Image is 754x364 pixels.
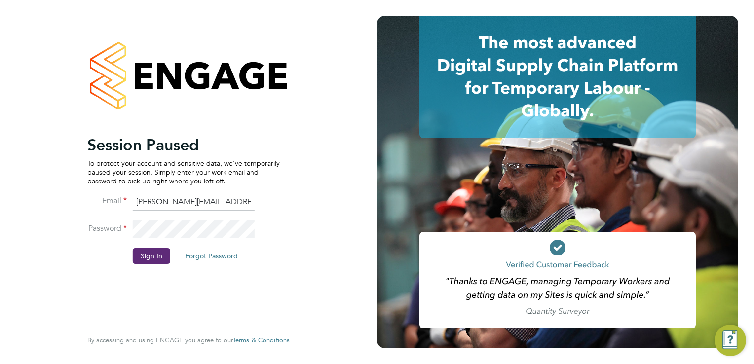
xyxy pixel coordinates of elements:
a: Terms & Conditions [233,336,290,344]
p: To protect your account and sensitive data, we've temporarily paused your session. Simply enter y... [87,159,280,186]
input: Enter your work email... [133,193,255,211]
button: Engage Resource Center [715,325,746,356]
button: Sign In [133,248,170,264]
label: Email [87,196,127,206]
h2: Session Paused [87,135,280,155]
span: By accessing and using ENGAGE you agree to our [87,336,290,344]
label: Password [87,223,127,234]
button: Forgot Password [177,248,246,264]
